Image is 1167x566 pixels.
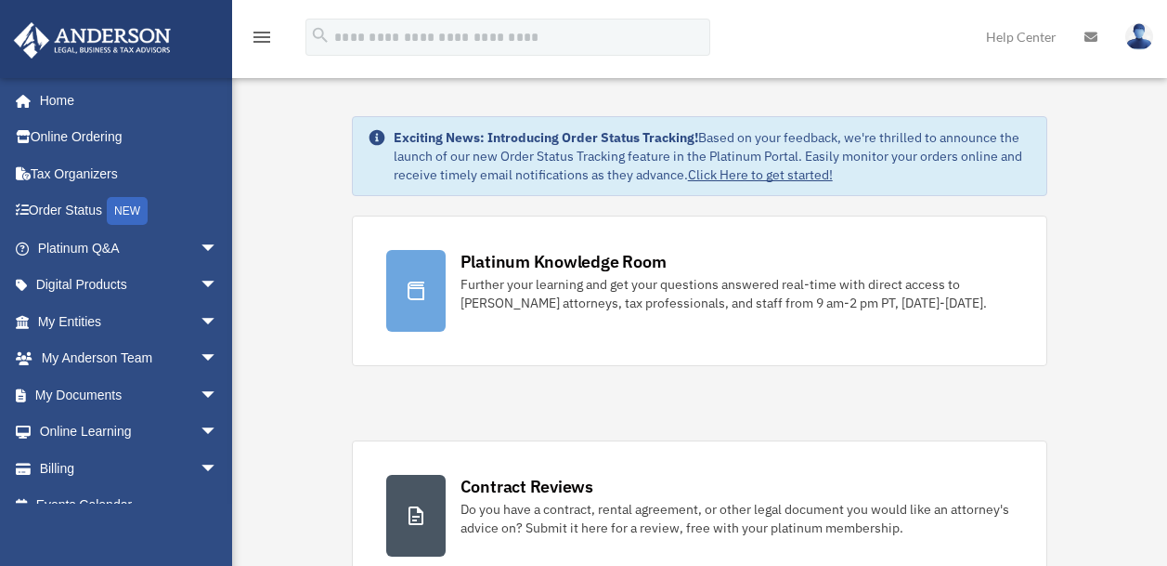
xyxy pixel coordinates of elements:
[251,33,273,48] a: menu
[310,25,331,46] i: search
[200,414,237,452] span: arrow_drop_down
[688,166,833,183] a: Click Here to get started!
[200,267,237,305] span: arrow_drop_down
[13,340,246,377] a: My Anderson Teamarrow_drop_down
[13,82,237,119] a: Home
[394,129,698,146] strong: Exciting News: Introducing Order Status Tracking!
[352,216,1048,366] a: Platinum Knowledge Room Further your learning and get your questions answered real-time with dire...
[13,192,246,230] a: Order StatusNEW
[200,340,237,378] span: arrow_drop_down
[13,303,246,340] a: My Entitiesarrow_drop_down
[13,450,246,487] a: Billingarrow_drop_down
[13,376,246,414] a: My Documentsarrow_drop_down
[460,250,667,273] div: Platinum Knowledge Room
[107,197,148,225] div: NEW
[13,414,246,451] a: Online Learningarrow_drop_down
[394,128,1032,184] div: Based on your feedback, we're thrilled to announce the launch of our new Order Status Tracking fe...
[200,376,237,415] span: arrow_drop_down
[13,487,246,524] a: Events Calendar
[200,230,237,268] span: arrow_drop_down
[13,230,246,267] a: Platinum Q&Aarrow_drop_down
[13,267,246,304] a: Digital Productsarrow_drop_down
[200,303,237,341] span: arrow_drop_down
[8,22,176,59] img: Anderson Advisors Platinum Portal
[13,119,246,156] a: Online Ordering
[460,500,1014,537] div: Do you have a contract, rental agreement, or other legal document you would like an attorney's ad...
[13,155,246,192] a: Tax Organizers
[460,475,593,498] div: Contract Reviews
[251,26,273,48] i: menu
[460,275,1014,312] div: Further your learning and get your questions answered real-time with direct access to [PERSON_NAM...
[1125,23,1153,50] img: User Pic
[200,450,237,488] span: arrow_drop_down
